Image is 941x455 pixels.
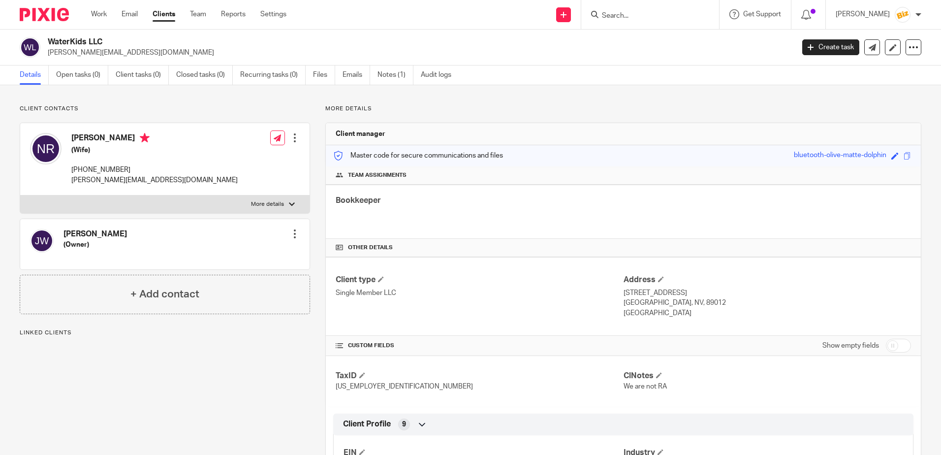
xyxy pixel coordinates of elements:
[116,65,169,85] a: Client tasks (0)
[336,196,381,204] span: Bookkeeper
[140,133,150,143] i: Primary
[153,9,175,19] a: Clients
[91,9,107,19] a: Work
[48,48,787,58] p: [PERSON_NAME][EMAIL_ADDRESS][DOMAIN_NAME]
[221,9,246,19] a: Reports
[377,65,413,85] a: Notes (1)
[891,152,899,160] span: Edit code
[656,372,662,378] span: Edit ClNotes
[624,383,667,390] span: We are not RA
[624,288,911,298] p: [STREET_ADDRESS]
[71,165,238,175] p: [PHONE_NUMBER]
[336,275,623,285] h4: Client type
[48,37,639,47] h2: WaterKids LLC
[20,37,40,58] img: svg%3E
[885,39,901,55] a: Edit client
[190,9,206,19] a: Team
[336,342,623,350] h4: CUSTOM FIELDS
[336,371,623,381] h4: TaxID
[63,229,127,239] h4: [PERSON_NAME]
[794,150,886,162] div: bluetooth-olive-matte-dolphin
[743,11,781,18] span: Get Support
[822,341,879,351] label: Show empty fields
[802,39,859,55] a: Create task
[348,171,407,179] span: Team assignments
[336,288,623,298] p: Single Member LLC
[836,9,890,19] p: [PERSON_NAME]
[71,133,238,145] h4: [PERSON_NAME]
[343,65,370,85] a: Emails
[895,7,910,23] img: siteIcon.png
[343,419,391,429] span: Client Profile
[30,229,54,253] img: svg%3E
[359,449,365,455] span: Edit EIN
[122,9,138,19] a: Email
[336,129,385,139] h3: Client manager
[402,420,406,429] span: 9
[240,65,306,85] a: Recurring tasks (0)
[658,449,663,455] span: Edit Industry
[378,276,384,282] span: Change Client type
[658,276,664,282] span: Edit Address
[71,175,238,185] p: [PERSON_NAME][EMAIL_ADDRESS][DOMAIN_NAME]
[333,151,503,161] p: Master code for secure communications and files
[624,308,911,318] p: [GEOGRAPHIC_DATA]
[348,244,393,252] span: Other details
[30,133,62,164] img: svg%3E
[71,145,238,155] h5: (Wife)
[624,371,911,381] h4: ClNotes
[20,329,310,337] p: Linked clients
[63,240,127,250] h5: (Owner)
[313,65,335,85] a: Files
[20,65,49,85] a: Details
[624,298,911,308] p: [GEOGRAPHIC_DATA], NV, 89012
[359,372,365,378] span: Edit TaxID
[56,65,108,85] a: Open tasks (0)
[20,105,310,113] p: Client contacts
[20,8,69,21] img: Pixie
[336,383,473,390] span: [US_EMPLOYER_IDENTIFICATION_NUMBER]
[421,65,459,85] a: Audit logs
[260,9,286,19] a: Settings
[624,275,911,285] h4: Address
[176,65,233,85] a: Closed tasks (0)
[864,39,880,55] a: Send new email
[601,12,690,21] input: Search
[130,287,199,302] h4: + Add contact
[325,105,921,113] p: More details
[904,152,911,160] span: Copy to clipboard
[251,200,284,208] p: More details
